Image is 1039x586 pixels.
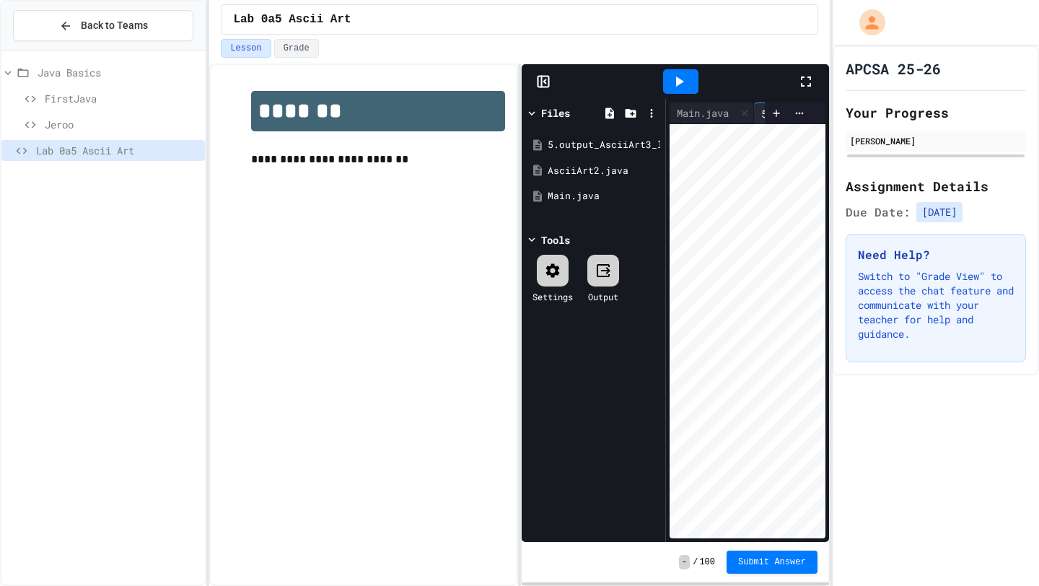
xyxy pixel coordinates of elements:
button: Submit Answer [727,551,817,574]
span: Lab 0a5 Ascii Art [36,143,199,158]
span: / [693,556,698,568]
span: Due Date: [846,204,911,221]
span: Submit Answer [738,556,806,568]
span: FirstJava [45,91,199,106]
div: 5.output_AsciiArt3_lab_java_aplus.pdf [754,102,1000,124]
button: Back to Teams [13,10,193,41]
div: Output [588,290,618,303]
div: Main.java [670,102,754,124]
div: Files [541,105,570,121]
h3: Need Help? [858,246,1014,263]
button: Grade [274,39,319,58]
div: AsciiArt2.java [548,164,660,178]
h2: Your Progress [846,102,1026,123]
span: - [679,555,690,569]
div: Settings [532,290,573,303]
h1: APCSA 25-26 [846,58,941,79]
span: 100 [699,556,715,568]
p: Switch to "Grade View" to access the chat feature and communicate with your teacher for help and ... [858,269,1014,341]
div: Main.java [670,105,736,121]
button: Lesson [221,39,271,58]
h2: Assignment Details [846,176,1026,196]
span: Jeroo [45,117,199,132]
div: 5.output_AsciiArt3_lab_java_aplus.pdf [754,106,982,121]
div: Main.java [548,189,660,204]
span: [DATE] [916,202,963,222]
span: Java Basics [38,65,199,80]
span: Back to Teams [81,18,148,33]
div: Tools [541,232,570,248]
div: [PERSON_NAME] [850,134,1022,147]
span: Lab 0a5 Ascii Art [233,11,351,28]
div: My Account [844,6,889,39]
div: 5.output_AsciiArt3_lab_java_aplus.pdf [548,138,660,152]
